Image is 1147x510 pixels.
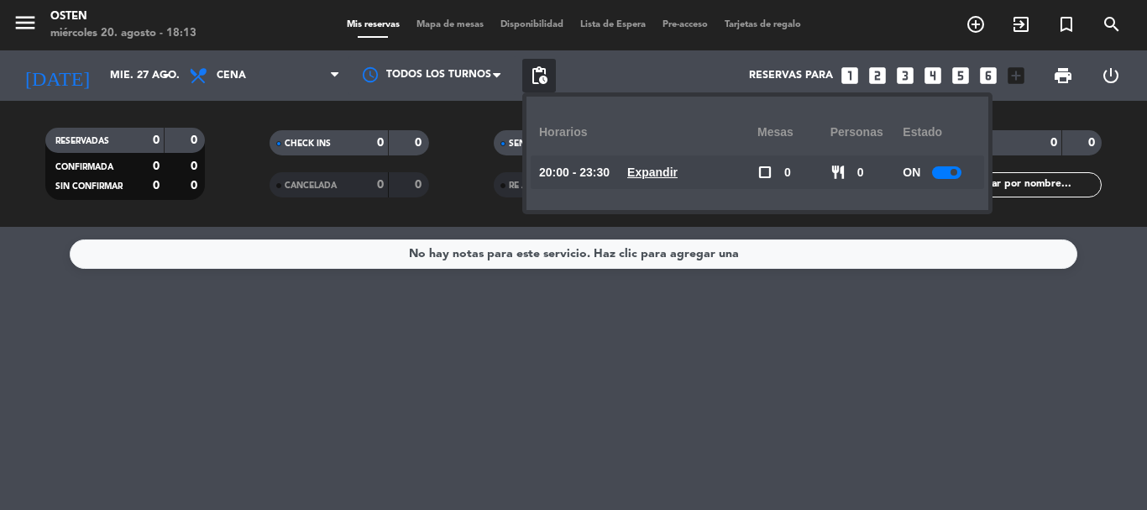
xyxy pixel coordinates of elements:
span: Tarjetas de regalo [716,20,809,29]
div: Estado [903,109,976,155]
i: menu [13,10,38,35]
strong: 0 [191,134,201,146]
span: 0 [857,163,864,182]
i: exit_to_app [1011,14,1031,34]
strong: 0 [1088,137,1098,149]
button: menu [13,10,38,41]
strong: 0 [377,179,384,191]
span: Mis reservas [338,20,408,29]
span: Cena [217,70,246,81]
span: SENTADAS [509,139,553,148]
div: personas [830,109,903,155]
span: RE AGENDADA [509,181,571,190]
i: add_box [1005,65,1027,87]
input: Filtrar por nombre... [971,176,1101,194]
i: looks_5 [950,65,972,87]
strong: 0 [153,160,160,172]
div: Osten [50,8,196,25]
span: CONFIRMADA [55,163,113,171]
span: Disponibilidad [492,20,572,29]
strong: 0 [415,179,425,191]
span: pending_actions [529,66,549,86]
span: RESERVADAS [55,137,109,145]
span: SIN CONFIRMAR [55,182,123,191]
strong: 0 [415,137,425,149]
i: looks_4 [922,65,944,87]
div: Horarios [539,109,757,155]
span: ON [903,163,920,182]
i: looks_3 [894,65,916,87]
span: 20:00 - 23:30 [539,163,610,182]
i: [DATE] [13,57,102,94]
strong: 0 [377,137,384,149]
i: power_settings_new [1101,66,1121,86]
span: Reservas para [749,70,833,81]
strong: 0 [1050,137,1057,149]
i: looks_6 [977,65,999,87]
i: turned_in_not [1056,14,1076,34]
span: CHECK INS [285,139,331,148]
i: looks_two [867,65,888,87]
span: CANCELADA [285,181,337,190]
div: miércoles 20. agosto - 18:13 [50,25,196,42]
span: Pre-acceso [654,20,716,29]
span: Lista de Espera [572,20,654,29]
i: looks_one [839,65,861,87]
i: arrow_drop_down [156,66,176,86]
strong: 0 [153,180,160,192]
strong: 0 [153,134,160,146]
u: Expandir [627,166,678,179]
i: search [1102,14,1122,34]
span: Mapa de mesas [408,20,492,29]
span: check_box_outline_blank [757,165,773,180]
span: 0 [784,163,791,182]
span: print [1053,66,1073,86]
span: restaurant [830,165,846,180]
i: add_circle_outline [966,14,986,34]
div: No hay notas para este servicio. Haz clic para agregar una [409,244,739,264]
strong: 0 [191,180,201,192]
div: Mesas [757,109,830,155]
strong: 0 [191,160,201,172]
div: LOG OUT [1087,50,1134,101]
